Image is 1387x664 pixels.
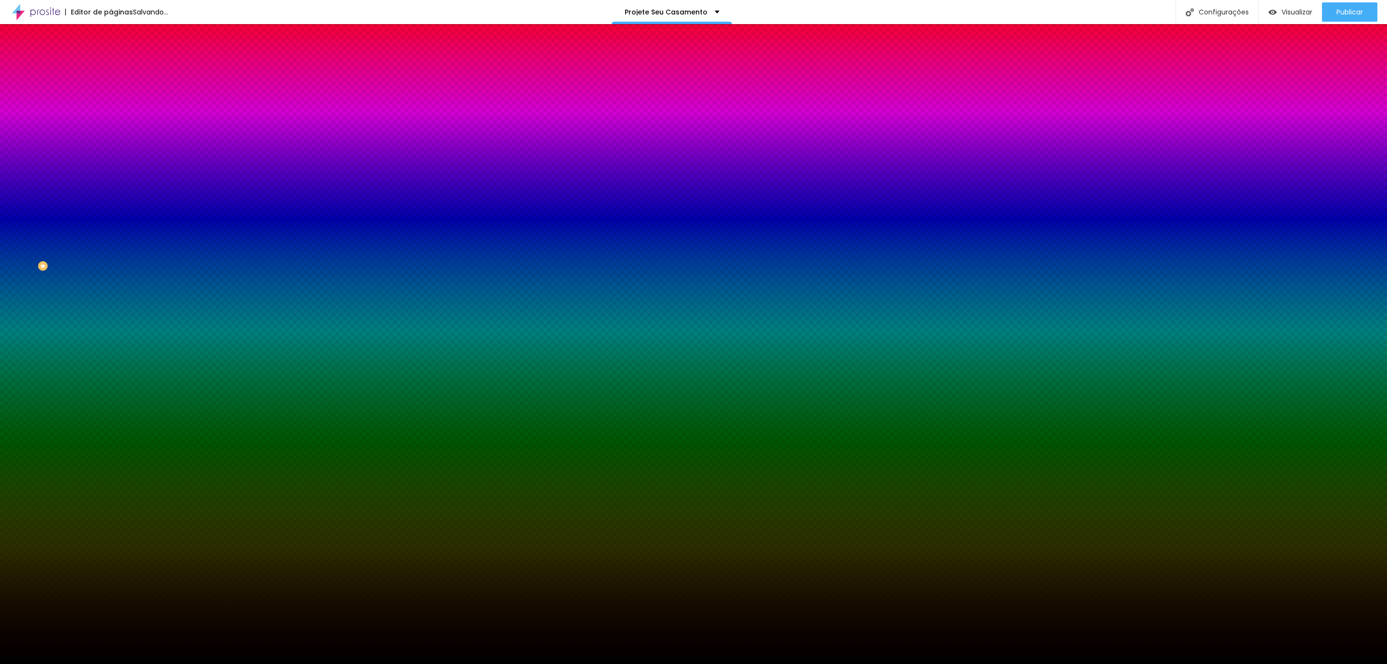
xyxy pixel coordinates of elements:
[1336,8,1363,16] span: Publicar
[1186,8,1194,16] img: Icone
[1259,2,1322,22] button: Visualizar
[1282,8,1312,16] span: Visualizar
[1322,2,1377,22] button: Publicar
[625,9,707,15] p: Projete Seu Casamento
[65,9,133,15] div: Editor de páginas
[1269,8,1277,16] img: view-1.svg
[133,9,168,15] div: Salvando...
